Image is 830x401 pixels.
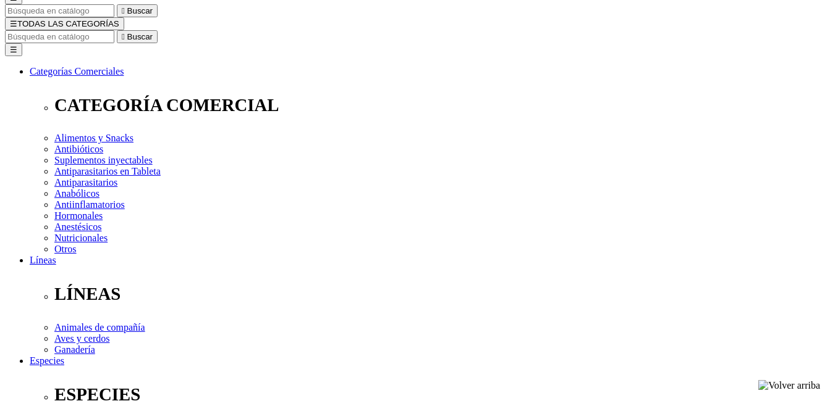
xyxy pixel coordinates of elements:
[54,210,103,221] a: Hormonales
[5,43,22,56] button: ☰
[122,6,125,15] i: 
[6,267,213,395] iframe: Brevo live chat
[54,221,101,232] a: Anestésicos
[54,144,103,154] a: Antibióticos
[30,66,124,76] a: Categorías Comerciales
[117,30,158,43] button:  Buscar
[127,32,153,41] span: Buscar
[758,380,820,391] img: Volver arriba
[30,255,56,265] a: Líneas
[54,199,125,210] a: Antiinflamatorios
[54,188,100,199] a: Anabólicos
[54,284,825,304] p: LÍNEAS
[54,177,117,188] a: Antiparasitarios
[54,95,825,115] p: CATEGORÍA COMERCIAL
[122,32,125,41] i: 
[54,155,153,165] a: Suplementos inyectables
[54,244,77,254] a: Otros
[5,17,124,30] button: ☰TODAS LAS CATEGORÍAS
[10,19,17,28] span: ☰
[5,4,114,17] input: Buscar
[54,233,108,243] a: Nutricionales
[127,6,153,15] span: Buscar
[54,166,161,176] a: Antiparasitarios en Tableta
[5,30,114,43] input: Buscar
[54,133,133,143] a: Alimentos y Snacks
[117,4,158,17] button:  Buscar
